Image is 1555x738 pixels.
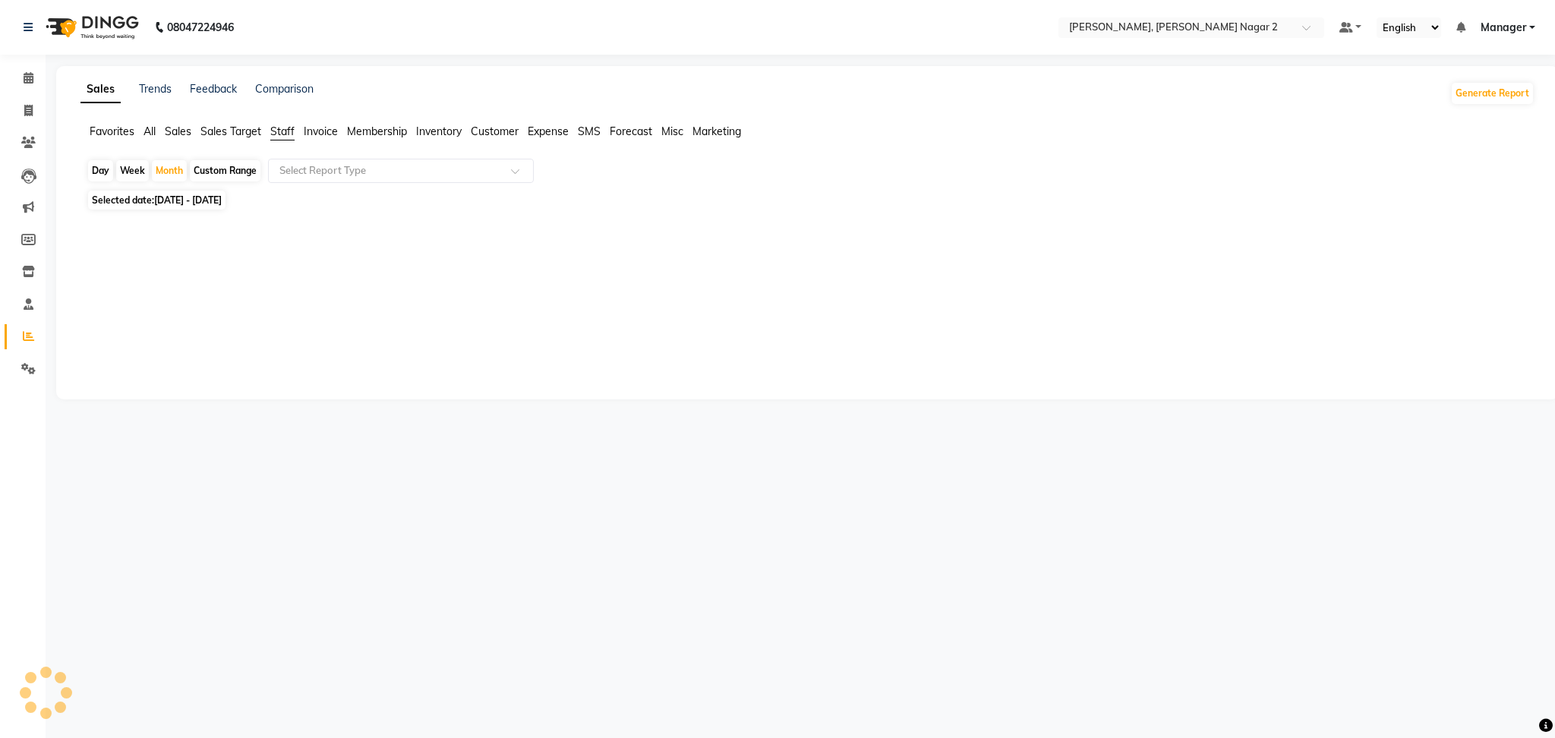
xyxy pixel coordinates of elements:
span: Forecast [610,125,652,138]
span: Selected date: [88,191,226,210]
span: Staff [270,125,295,138]
span: Invoice [304,125,338,138]
a: Sales [80,76,121,103]
a: Feedback [190,82,237,96]
span: All [144,125,156,138]
img: logo [39,6,143,49]
span: Membership [347,125,407,138]
span: Marketing [692,125,741,138]
a: Trends [139,82,172,96]
span: Sales [165,125,191,138]
div: Day [88,160,113,181]
button: Generate Report [1452,83,1533,104]
span: Inventory [416,125,462,138]
span: [DATE] - [DATE] [154,194,222,206]
div: Custom Range [190,160,260,181]
span: Misc [661,125,683,138]
span: Favorites [90,125,134,138]
span: Sales Target [200,125,261,138]
div: Week [116,160,149,181]
span: Manager [1481,20,1526,36]
span: Expense [528,125,569,138]
b: 08047224946 [167,6,234,49]
span: SMS [578,125,601,138]
a: Comparison [255,82,314,96]
div: Month [152,160,187,181]
span: Customer [471,125,519,138]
